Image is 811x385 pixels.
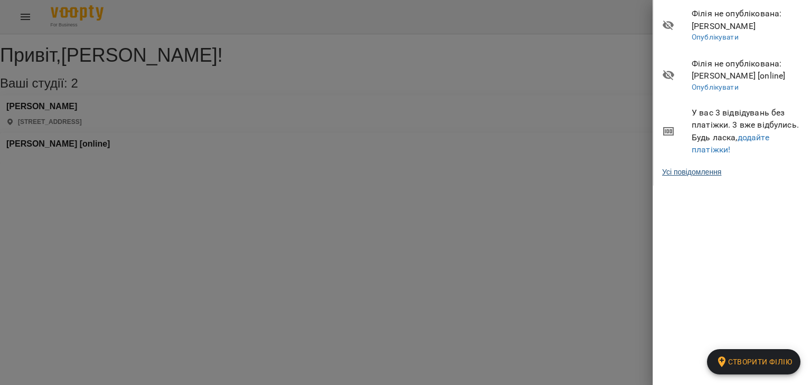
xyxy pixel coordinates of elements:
[692,33,739,41] a: Опублікувати
[662,167,721,177] a: Усі повідомлення
[692,57,803,82] span: Філія не опублікована : [PERSON_NAME] [online]
[692,83,739,91] a: Опублікувати
[692,107,803,156] span: У вас 3 відвідувань без платіжки. 3 вже відбулись. Будь ласка,
[692,7,803,32] span: Філія не опублікована : [PERSON_NAME]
